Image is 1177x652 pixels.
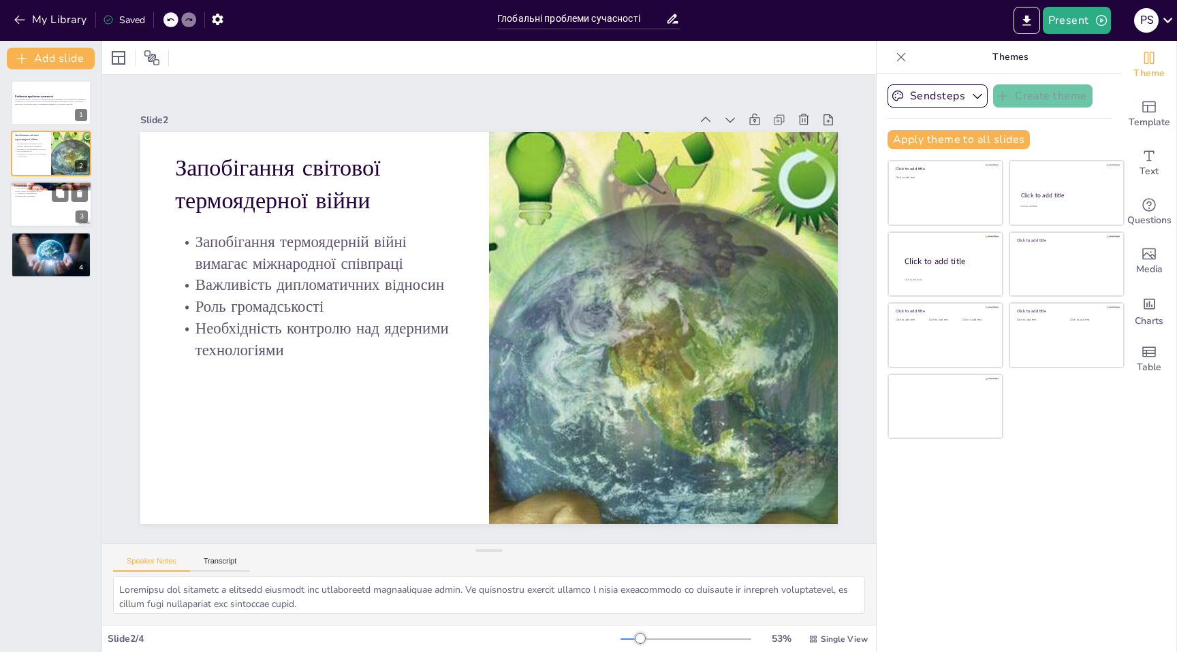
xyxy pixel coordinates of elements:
div: 1 [11,80,91,125]
div: Click to add text [1017,319,1060,322]
p: Глобальні проблеми сучасності є найважливішими викликами, що потребують колективних зусиль для їх... [15,98,87,105]
p: Соціальна справедливість [14,192,88,195]
div: Click to add text [1070,319,1113,322]
p: Впровадження сталого розвитку [15,241,87,244]
button: Present [1043,7,1111,34]
button: Sendsteps [888,84,988,108]
p: Економічна відсталість потребує інвестицій [14,187,88,190]
span: Charts [1135,314,1163,329]
div: Saved [103,14,145,27]
button: Speaker Notes [113,557,190,572]
div: Click to add text [1020,205,1111,208]
div: Add a table [1122,335,1176,384]
div: Click to add title [1017,308,1114,314]
div: Click to add title [896,308,993,314]
div: Add ready made slides [1122,90,1176,139]
div: 3 [10,181,92,227]
div: Change the overall theme [1122,41,1176,90]
p: Роль громадськості [175,296,454,318]
div: Slide 2 / 4 [108,632,621,645]
button: Delete Slide [72,185,88,201]
div: Add images, graphics, shapes or video [1122,237,1176,286]
div: 1 [75,109,87,121]
p: Роль громадськості [15,150,47,152]
span: Questions [1127,213,1172,228]
p: Подолання екологічної кризи [15,234,87,238]
button: Create theme [993,84,1093,108]
span: Position [144,50,160,66]
div: Click to add title [1017,238,1114,243]
div: Click to add text [929,319,960,322]
button: Add slide [7,48,95,69]
div: Slide 2 [140,114,691,127]
div: Add text boxes [1122,139,1176,188]
span: Text [1140,164,1159,179]
span: Template [1129,115,1170,130]
div: Click to add text [962,319,993,322]
div: Click to add title [896,166,993,172]
div: Click to add body [905,278,990,281]
div: Layout [108,47,129,69]
div: 53 % [765,632,798,645]
p: Важливість дипломатичних відносин [15,147,47,150]
button: Export to PowerPoint [1014,7,1040,34]
div: Click to add title [1021,191,1112,199]
p: Важливість дипломатичних відносин [175,274,454,296]
p: Запобігання світової термоядерної війни [15,133,47,141]
strong: Глобальні проблеми сучасності [15,95,53,98]
p: Роль освіти та медичних послуг [14,190,88,193]
p: Подолання економічної відсталості [14,183,88,187]
p: Запобігання термоядерній війні вимагає міжнародної співпраці [15,142,47,147]
textarea: Loremipsu dol sitametc a elitsedd eiusmodt inc utlaboreetd magnaaliquae admin. Ve quisnostru exer... [113,576,865,614]
span: Theme [1133,66,1165,81]
div: Click to add text [896,319,926,322]
div: P S [1134,8,1159,33]
div: Get real-time input from your audience [1122,188,1176,237]
p: Themes [912,41,1108,74]
div: Click to add text [896,176,993,180]
p: Підвищення обізнаності населення [15,243,87,246]
button: My Library [10,9,93,31]
div: 2 [75,160,87,172]
p: Міжнародна співпраця в боротьбі з екологічними викликами [15,246,87,248]
p: Запобігання термоядерній війні вимагає міжнародної співпраці [175,231,454,274]
span: Table [1137,360,1161,375]
input: Insert title [497,9,665,29]
div: 4 [11,232,91,277]
span: Single View [821,634,868,645]
p: Необхідність контролю над ядерними технологіями [175,317,454,361]
button: Transcript [190,557,251,572]
button: Duplicate Slide [52,185,68,201]
p: Міжнародна підтримка [14,195,88,197]
p: Екологічна криза вимагає термінових заходів [15,238,87,241]
span: Media [1136,262,1163,277]
div: 2 [11,131,91,176]
p: Запобігання світової термоядерної війни [175,152,454,217]
button: P S [1134,7,1159,34]
div: Add charts and graphs [1122,286,1176,335]
div: 3 [76,210,88,223]
div: Click to add title [905,255,992,267]
p: Необхідність контролю над ядерними технологіями [15,152,47,157]
button: Apply theme to all slides [888,130,1030,149]
div: 4 [75,261,87,274]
